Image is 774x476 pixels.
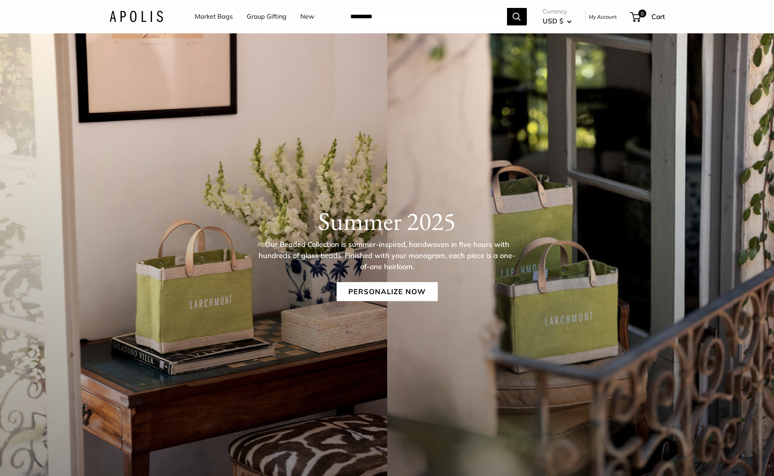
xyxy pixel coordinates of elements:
a: Personalize Now [336,282,438,301]
a: New [300,11,314,23]
span: Cart [651,12,665,21]
h1: Summer 2025 [109,206,665,236]
span: 0 [638,10,646,17]
span: Currency [543,6,572,17]
input: Search... [344,8,507,25]
span: USD $ [543,17,563,25]
a: Market Bags [195,11,233,23]
a: 0 Cart [631,10,665,23]
button: Search [507,8,527,25]
button: USD $ [543,15,572,27]
p: Our Beaded Collection is summer-inspired, handwoven in five hours with hundreds of glass beads. F... [258,239,516,272]
img: Apolis [109,11,163,22]
a: Group Gifting [247,11,286,23]
a: My Account [589,12,617,21]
